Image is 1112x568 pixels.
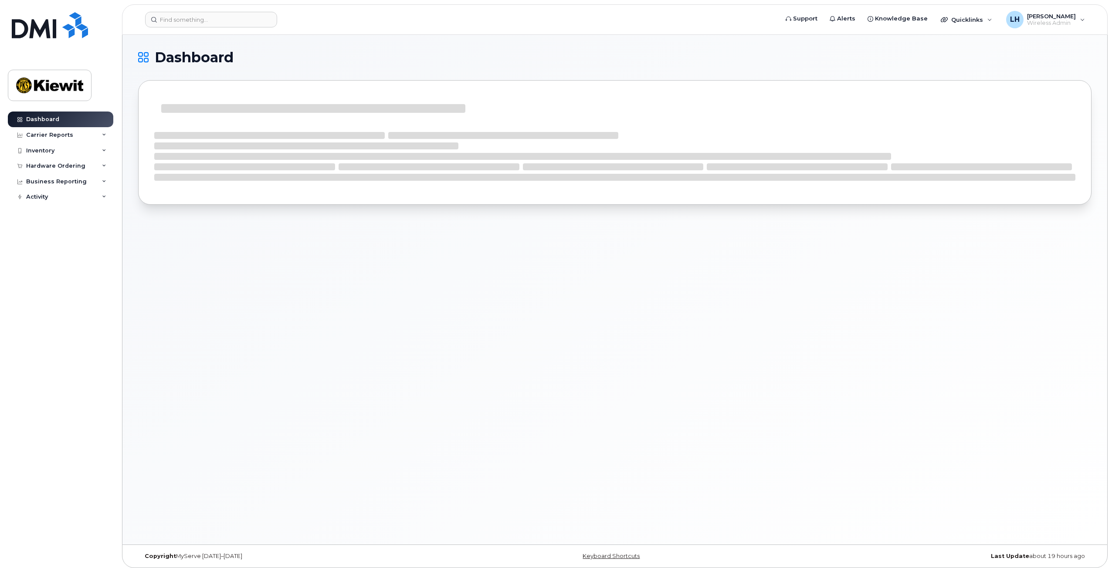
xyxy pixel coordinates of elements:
div: about 19 hours ago [774,553,1092,560]
span: Dashboard [155,51,234,64]
strong: Copyright [145,553,176,559]
a: Keyboard Shortcuts [583,553,640,559]
div: MyServe [DATE]–[DATE] [138,553,456,560]
strong: Last Update [991,553,1029,559]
